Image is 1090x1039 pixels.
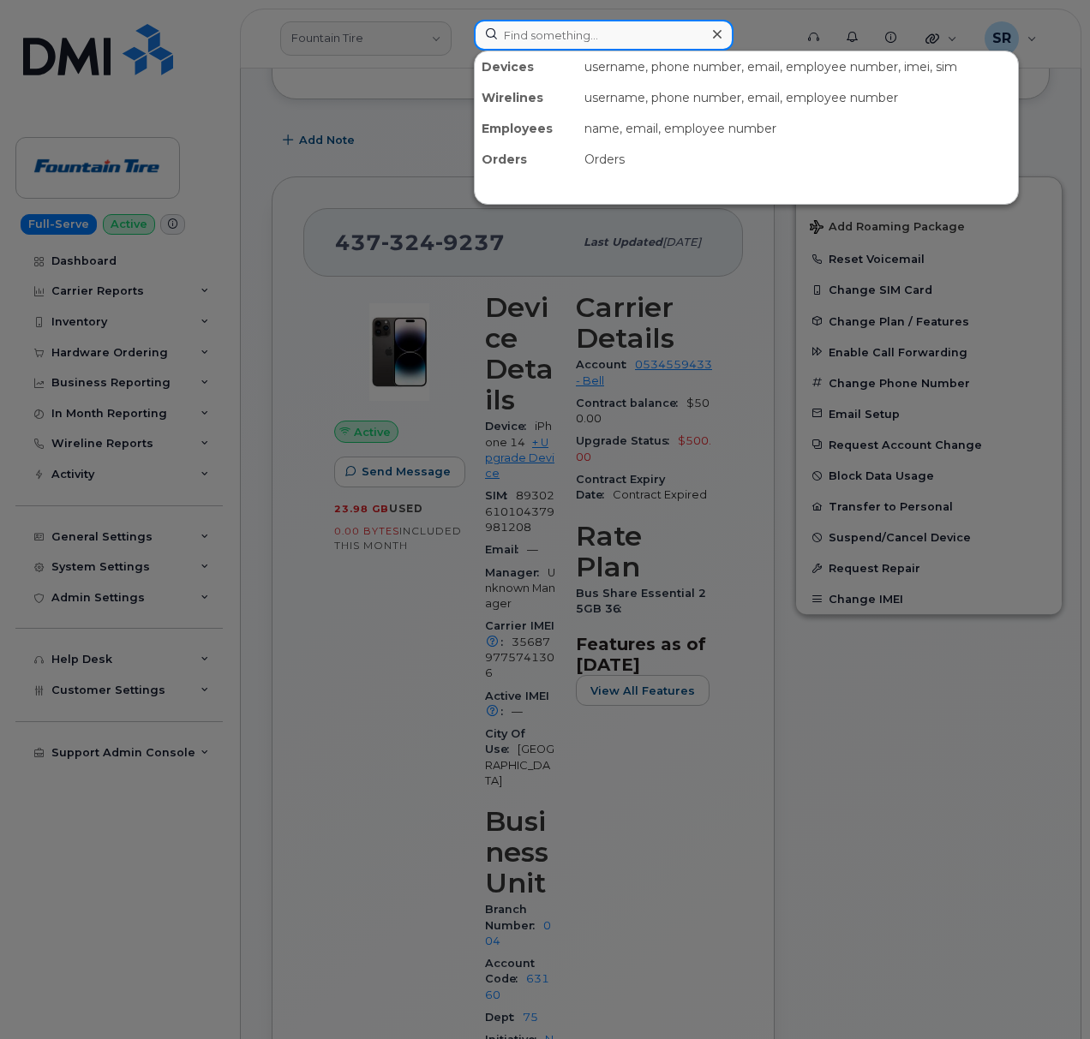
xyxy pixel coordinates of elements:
[578,51,1018,82] div: username, phone number, email, employee number, imei, sim
[475,82,578,113] div: Wirelines
[578,82,1018,113] div: username, phone number, email, employee number
[475,51,578,82] div: Devices
[474,20,734,51] input: Find something...
[578,113,1018,144] div: name, email, employee number
[475,144,578,175] div: Orders
[475,113,578,144] div: Employees
[1015,964,1077,1026] iframe: Messenger Launcher
[578,144,1018,175] div: Orders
